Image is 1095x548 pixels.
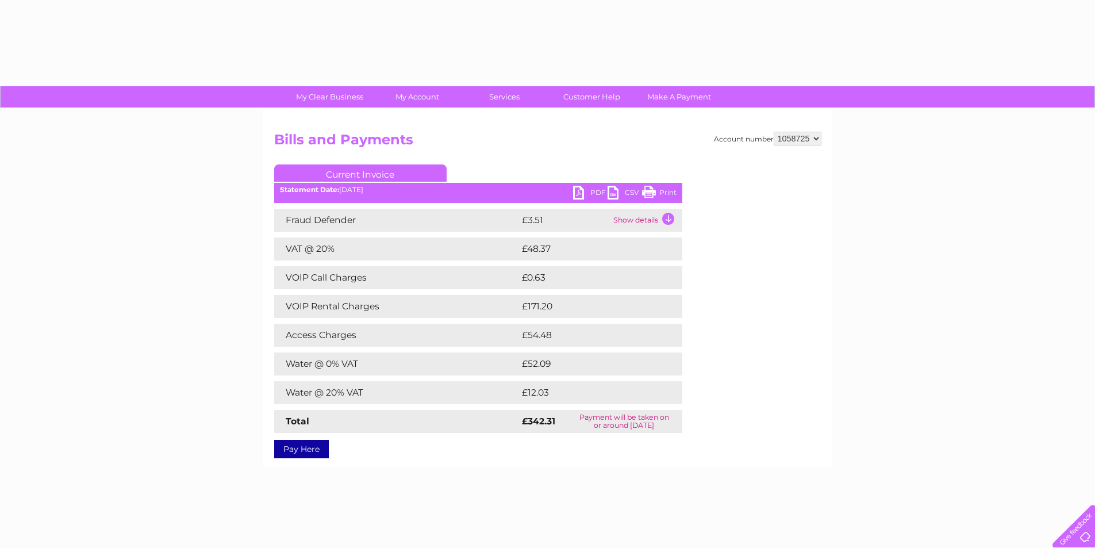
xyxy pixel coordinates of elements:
[274,324,519,347] td: Access Charges
[274,186,682,194] div: [DATE]
[714,132,821,145] div: Account number
[274,164,447,182] a: Current Invoice
[519,237,659,260] td: £48.37
[457,86,552,108] a: Services
[274,132,821,154] h2: Bills and Payments
[519,381,658,404] td: £12.03
[610,209,682,232] td: Show details
[370,86,464,108] a: My Account
[274,237,519,260] td: VAT @ 20%
[274,440,329,458] a: Pay Here
[519,209,610,232] td: £3.51
[274,352,519,375] td: Water @ 0% VAT
[519,295,660,318] td: £171.20
[573,186,608,202] a: PDF
[566,410,682,433] td: Payment will be taken on or around [DATE]
[519,352,659,375] td: £52.09
[522,416,555,427] strong: £342.31
[519,324,660,347] td: £54.48
[282,86,377,108] a: My Clear Business
[274,266,519,289] td: VOIP Call Charges
[274,295,519,318] td: VOIP Rental Charges
[280,185,339,194] b: Statement Date:
[642,186,677,202] a: Print
[286,416,309,427] strong: Total
[519,266,655,289] td: £0.63
[608,186,642,202] a: CSV
[274,381,519,404] td: Water @ 20% VAT
[274,209,519,232] td: Fraud Defender
[632,86,727,108] a: Make A Payment
[544,86,639,108] a: Customer Help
